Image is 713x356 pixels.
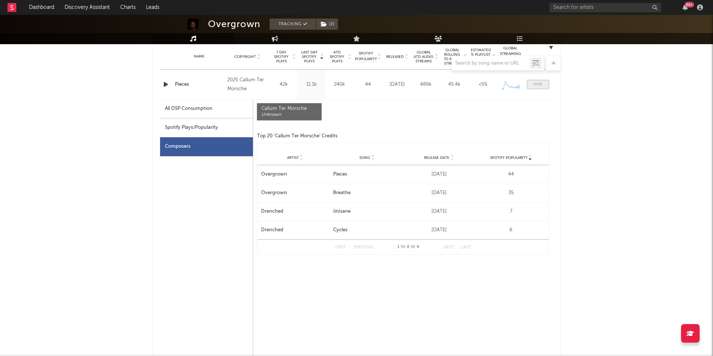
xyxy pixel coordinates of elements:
[413,81,438,88] div: 489k
[335,245,346,249] button: First
[405,171,473,178] div: [DATE]
[444,245,454,249] button: Next
[261,208,329,215] a: Drenched
[316,19,338,30] button: (2)
[261,112,317,118] div: Unknown
[327,50,347,63] span: ATD Spotify Plays
[477,171,545,178] div: 44
[354,245,373,249] button: Previous
[442,81,467,88] div: 45.4k
[327,81,351,88] div: 240k
[477,189,545,197] div: 35
[405,226,473,234] div: [DATE]
[165,104,212,113] div: All DSP Consumption
[160,118,253,137] div: Spotify Plays/Popularity
[405,189,473,197] div: [DATE]
[160,99,253,118] div: All DSP Consumption
[411,245,415,249] span: of
[462,245,471,249] button: Last
[261,171,329,178] a: Overgrown
[386,55,404,59] span: Released
[401,245,405,249] span: to
[385,81,410,88] div: [DATE]
[490,156,528,160] span: Spotify Popularity
[685,2,694,7] div: 99 +
[208,19,260,30] div: Overgrown
[359,156,370,160] span: Song
[477,208,545,215] div: 7
[452,61,530,66] input: Search by song name or URL
[333,208,401,215] a: (in)sane
[299,50,319,63] span: Last Day Spotify Plays
[355,81,381,88] div: 44
[160,137,253,156] div: Composers
[316,19,338,30] span: ( 2 )
[271,81,296,88] div: 42k
[550,3,661,12] input: Search for artists
[388,243,429,252] div: 1 4 4
[271,50,291,63] span: 7 Day Spotify Plays
[477,226,545,234] div: 6
[261,106,317,112] div: Callum Ter Morsche
[257,132,549,141] div: Top 20 'Callum Ter Morsche' Credits
[333,189,401,197] a: Breathe
[287,156,299,160] span: Artist
[261,226,329,234] a: Drenched
[175,54,224,59] div: Name
[261,189,329,197] a: Overgrown
[227,76,268,94] div: 2025 Callum Ter Morsche
[175,81,224,88] a: Pieces
[299,81,323,88] div: 11.1k
[683,4,688,10] button: 99+
[499,46,521,68] div: Global Streaming Trend (Last 60D)
[333,226,401,234] a: Cycles
[442,48,462,66] span: Global Rolling 7D Audio Streams
[355,51,377,62] span: Spotify Popularity
[405,208,473,215] div: [DATE]
[471,48,491,66] span: Estimated % Playlist Streams Last Day
[413,50,434,63] span: Global ATD Audio Streams
[424,156,449,160] span: Release Date
[234,55,256,59] span: Copyright
[471,81,495,88] div: <5%
[333,171,401,178] a: Pieces
[270,19,316,30] button: Tracking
